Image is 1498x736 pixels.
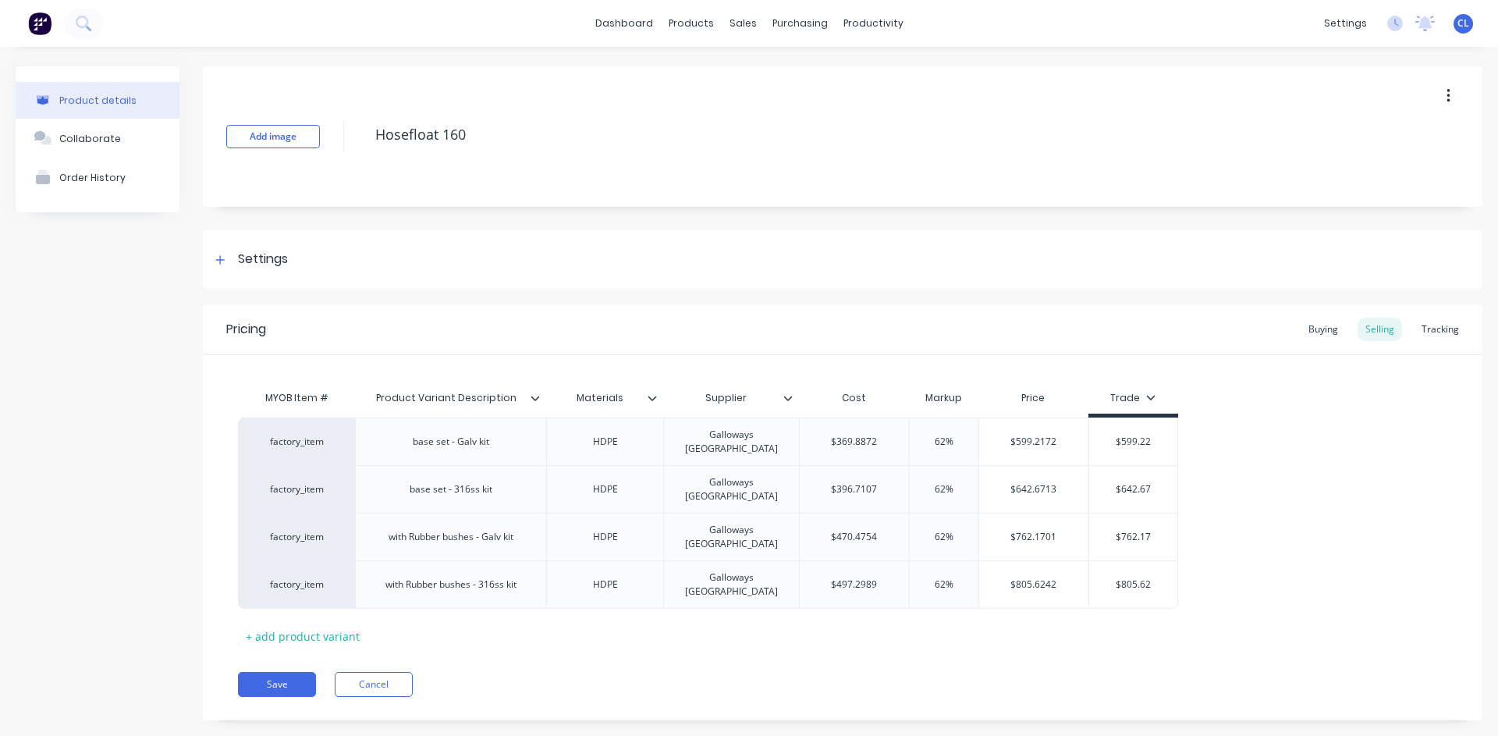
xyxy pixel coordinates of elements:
[546,382,663,414] div: Materials
[670,425,793,459] div: Galloways [GEOGRAPHIC_DATA]
[238,672,316,697] button: Save
[978,382,1088,414] div: Price
[587,12,661,35] a: dashboard
[1414,318,1467,341] div: Tracking
[566,479,644,500] div: HDPE
[59,133,121,144] div: Collaborate
[226,320,266,339] div: Pricing
[254,578,339,592] div: factory_item
[566,574,644,595] div: HDPE
[238,382,355,414] div: MYOB Item #
[799,382,909,414] div: Cost
[238,465,1178,513] div: factory_itembase set - 316ss kitHDPEGalloways [GEOGRAPHIC_DATA]$396.710762%$642.6713$642.67
[800,470,909,509] div: $396.7107
[373,574,529,595] div: with Rubber bushes - 316ss kit
[979,422,1088,461] div: $599.2172
[836,12,911,35] div: productivity
[254,530,339,544] div: factory_item
[16,158,179,197] button: Order History
[800,422,909,461] div: $369.8872
[905,422,983,461] div: 62%
[1089,565,1177,604] div: $805.62
[663,382,799,414] div: Supplier
[226,125,320,148] button: Add image
[765,12,836,35] div: purchasing
[905,470,983,509] div: 62%
[59,172,126,183] div: Order History
[905,517,983,556] div: 62%
[335,672,413,697] button: Cancel
[16,82,179,119] button: Product details
[979,517,1088,556] div: $762.1701
[909,382,978,414] div: Markup
[1316,12,1375,35] div: settings
[979,470,1088,509] div: $642.6713
[670,567,793,602] div: Galloways [GEOGRAPHIC_DATA]
[722,12,765,35] div: sales
[546,379,654,418] div: Materials
[1457,16,1469,30] span: CL
[670,520,793,554] div: Galloways [GEOGRAPHIC_DATA]
[979,565,1088,604] div: $805.6242
[1089,517,1177,556] div: $762.17
[367,116,1354,153] textarea: Hosefloat 160
[800,565,909,604] div: $497.2989
[1358,318,1402,341] div: Selling
[1110,391,1155,405] div: Trade
[1301,318,1346,341] div: Buying
[59,94,137,106] div: Product details
[1089,422,1177,461] div: $599.22
[800,517,909,556] div: $470.4754
[28,12,51,35] img: Factory
[661,12,722,35] div: products
[566,432,644,452] div: HDPE
[376,527,526,547] div: with Rubber bushes - Galv kit
[238,513,1178,560] div: factory_itemwith Rubber bushes - Galv kitHDPEGalloways [GEOGRAPHIC_DATA]$470.475462%$762.1701$762.17
[238,418,1178,465] div: factory_itembase set - Galv kitHDPEGalloways [GEOGRAPHIC_DATA]$369.887262%$599.2172$599.22
[238,560,1178,609] div: factory_itemwith Rubber bushes - 316ss kitHDPEGalloways [GEOGRAPHIC_DATA]$497.298962%$805.6242$80...
[400,432,502,452] div: base set - Galv kit
[397,479,505,500] div: base set - 316ss kit
[670,472,793,507] div: Galloways [GEOGRAPHIC_DATA]
[355,382,546,414] div: Product Variant Description
[238,624,367,649] div: + add product variant
[1089,470,1177,509] div: $642.67
[566,527,644,547] div: HDPE
[254,435,339,449] div: factory_item
[663,379,790,418] div: Supplier
[238,250,288,269] div: Settings
[16,119,179,158] button: Collaborate
[355,379,537,418] div: Product Variant Description
[254,482,339,496] div: factory_item
[905,565,983,604] div: 62%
